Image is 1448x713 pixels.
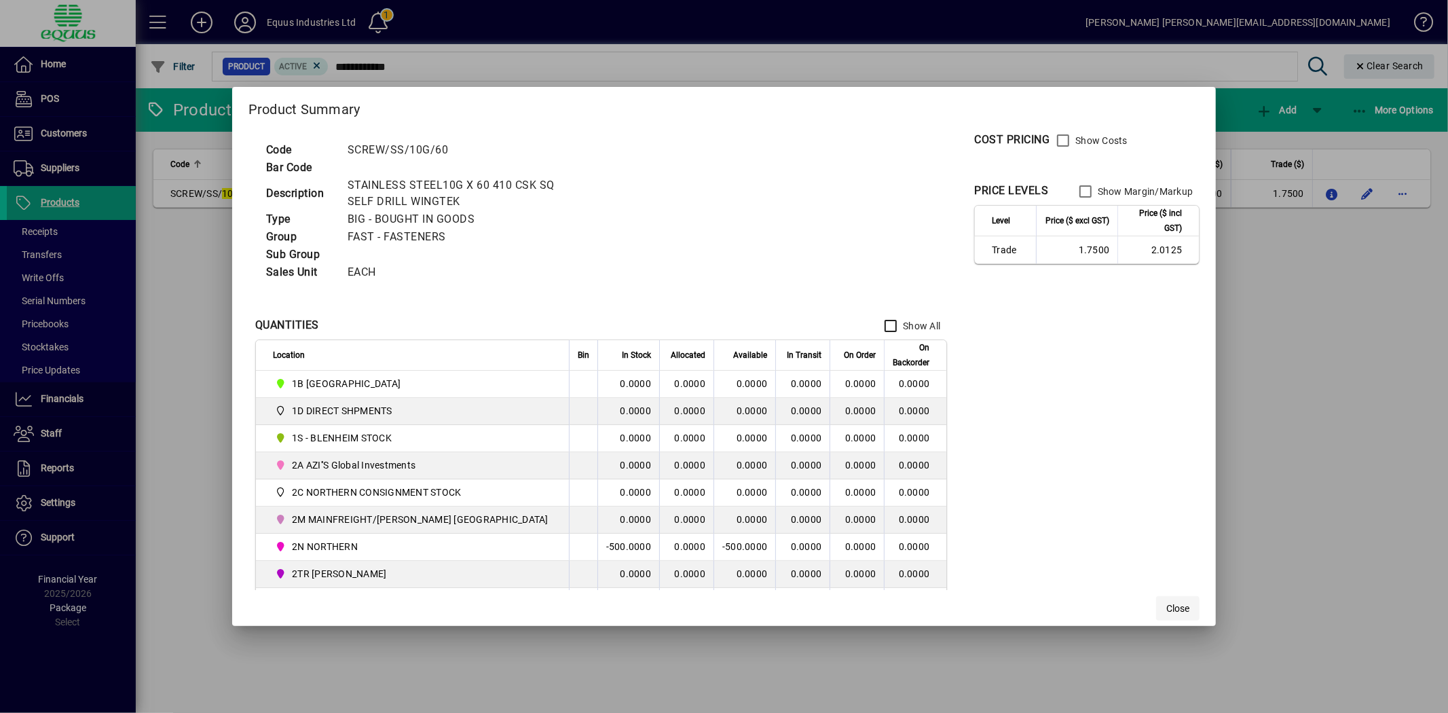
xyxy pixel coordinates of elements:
span: Available [733,348,767,363]
td: 0.0000 [713,561,775,588]
td: 0.0000 [659,561,713,588]
label: Show All [900,319,940,333]
td: -500.0000 [713,534,775,561]
td: Code [259,141,341,159]
td: Description [259,177,341,211]
td: 0.0000 [597,561,659,588]
td: 0.0000 [713,371,775,398]
td: 0.0000 [884,561,946,588]
td: 0.0000 [884,479,946,507]
span: 0.0000 [845,378,876,389]
td: 0.0000 [884,588,946,615]
span: 0.0000 [791,514,822,525]
div: PRICE LEVELS [974,183,1048,199]
td: Type [259,211,341,228]
span: 2C NORTHERN CONSIGNMENT STOCK [292,486,461,499]
span: 0.0000 [845,487,876,498]
td: 0.0000 [597,452,659,479]
span: 2C NORTHERN CONSIGNMENT STOCK [273,484,554,500]
td: 0.0000 [597,507,659,534]
span: On Order [844,348,876,363]
span: 0.0000 [845,433,876,443]
span: 1B BLENHEIM [273,376,554,392]
span: 0.0000 [845,460,876,471]
span: 2TR TOM RYAN CARTAGE [273,566,554,582]
td: 0.0000 [659,534,713,561]
td: 0.0000 [659,371,713,398]
td: 0.0000 [659,425,713,452]
span: 2A AZI''S Global Investments [273,457,554,473]
td: 0.0000 [659,479,713,507]
span: 2TR [PERSON_NAME] [292,567,386,581]
td: STAINLESS STEEL10G X 60 410 CSK SQ SELF DRILL WINGTEK [341,177,588,211]
span: 0.0000 [845,568,876,579]
h2: Product Summary [232,87,1217,126]
td: 0.0000 [713,507,775,534]
span: 2A AZI''S Global Investments [292,458,415,472]
span: 1S - BLENHEIM STOCK [273,430,554,446]
span: In Stock [622,348,651,363]
span: 0.0000 [845,514,876,525]
td: Group [259,228,341,246]
span: Allocated [671,348,705,363]
span: 2N NORTHERN [292,540,358,553]
td: BIG - BOUGHT IN GOODS [341,211,588,228]
span: 0.0000 [791,460,822,471]
td: 0.0000 [884,398,946,425]
span: 2M MAINFREIGHT/[PERSON_NAME] [GEOGRAPHIC_DATA] [292,513,549,526]
td: Sales Unit [259,263,341,281]
td: 0.0000 [713,588,775,615]
td: 0.0000 [713,398,775,425]
span: Level [992,213,1010,228]
td: SCREW/SS/10G/60 [341,141,588,159]
td: 0.0000 [884,371,946,398]
span: 0.0000 [791,378,822,389]
span: Price ($ incl GST) [1126,206,1182,236]
div: QUANTITIES [255,317,319,333]
td: 0.0000 [659,507,713,534]
span: 2N NORTHERN [273,538,554,555]
span: Price ($ excl GST) [1045,213,1109,228]
td: Bar Code [259,159,341,177]
td: 0.0000 [597,398,659,425]
span: Bin [578,348,589,363]
td: 0.0000 [713,425,775,452]
span: 0.0000 [791,541,822,552]
span: 0.0000 [791,405,822,416]
td: 1.7500 [1036,236,1117,263]
span: 1D DIRECT SHPMENTS [273,403,554,419]
td: 0.0000 [713,479,775,507]
span: Close [1166,602,1189,616]
span: 2M MAINFREIGHT/OWENS AUCKLAND [273,511,554,528]
td: 2.0125 [1117,236,1199,263]
span: On Backorder [893,340,929,370]
span: 0.0000 [845,405,876,416]
button: Close [1156,596,1200,621]
td: 0.0000 [659,452,713,479]
span: 0.0000 [845,541,876,552]
td: 0.0000 [659,398,713,425]
span: 1D DIRECT SHPMENTS [292,404,392,418]
span: 0.0000 [791,568,822,579]
td: 0.0000 [597,479,659,507]
span: Location [273,348,305,363]
div: COST PRICING [974,132,1050,148]
td: -500.0000 [597,534,659,561]
span: 1B [GEOGRAPHIC_DATA] [292,377,401,390]
span: 0.0000 [791,487,822,498]
span: 1S - BLENHEIM STOCK [292,431,392,445]
td: 0.0000 [884,425,946,452]
td: 0.0000 [713,452,775,479]
td: 0.0000 [597,425,659,452]
td: 0.0000 [884,534,946,561]
td: FAST - FASTENERS [341,228,588,246]
label: Show Margin/Markup [1095,185,1193,198]
td: 0.0000 [597,371,659,398]
span: Trade [992,243,1028,257]
td: 0.0000 [884,507,946,534]
td: 0.0000 [884,452,946,479]
td: 0.0000 [597,588,659,615]
label: Show Costs [1073,134,1128,147]
span: In Transit [787,348,821,363]
td: EACH [341,263,588,281]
